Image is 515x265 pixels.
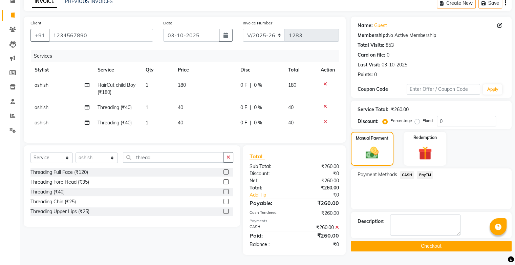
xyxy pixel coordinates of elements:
span: HairCut child Boy (₹180) [98,82,135,95]
label: Date [163,20,172,26]
div: Description: [358,218,385,225]
span: 0 F [240,119,247,126]
span: Payment Methods [358,171,397,178]
label: Manual Payment [356,135,388,141]
span: 40 [288,120,294,126]
span: 180 [178,82,186,88]
div: Threading Fore Head (₹35) [30,179,89,186]
div: Payable: [244,199,294,207]
div: 853 [386,42,394,49]
div: Threading Full Face (₹120) [30,169,88,176]
th: Qty [142,62,174,78]
a: Add Tip [244,191,302,199]
img: _cash.svg [362,145,383,160]
div: Payments [250,218,339,224]
input: Enter Offer / Coupon Code [407,84,480,95]
div: Points: [358,71,373,78]
div: ₹260.00 [294,177,344,184]
th: Action [317,62,339,78]
label: Redemption [413,135,437,141]
div: ₹260.00 [294,163,344,170]
span: 0 % [254,82,262,89]
span: 40 [178,120,183,126]
div: Discount: [358,118,379,125]
div: 0 [374,71,377,78]
th: Service [93,62,142,78]
span: Threading (₹40) [98,120,132,126]
label: Client [30,20,41,26]
div: Membership: [358,32,387,39]
div: ₹260.00 [294,224,344,231]
div: Threading Upper Lips (₹25) [30,208,89,215]
span: 1 [146,82,148,88]
span: Threading (₹40) [98,104,132,110]
label: Invoice Number [243,20,272,26]
div: Cash Tendered: [244,210,294,217]
span: 40 [288,104,294,110]
div: Service Total: [358,106,388,113]
input: Search or Scan [123,152,224,163]
div: Threading (₹40) [30,188,65,196]
span: ashish [35,120,48,126]
th: Price [174,62,236,78]
button: +91 [30,29,49,42]
div: ₹0 [302,191,344,199]
div: Last Visit: [358,61,380,68]
span: 0 F [240,82,247,89]
div: ₹0 [294,170,344,177]
div: Net: [244,177,294,184]
span: | [250,104,251,111]
span: 0 % [254,104,262,111]
div: Balance : [244,241,294,248]
div: ₹260.00 [294,210,344,217]
span: | [250,119,251,126]
img: _gift.svg [414,145,436,162]
span: PayTM [417,171,433,179]
span: 40 [178,104,183,110]
div: 0 [387,52,389,59]
label: Fixed [423,118,433,124]
div: Sub Total: [244,163,294,170]
span: ashish [35,82,48,88]
span: 0 F [240,104,247,111]
th: Total [284,62,317,78]
div: No Active Membership [358,32,505,39]
div: Name: [358,22,373,29]
span: Total [250,153,265,160]
div: Total: [244,184,294,191]
div: Threading Chin (₹25) [30,198,76,205]
span: 1 [146,104,148,110]
span: CASH [400,171,414,179]
span: | [250,82,251,89]
button: Checkout [351,241,512,251]
div: Paid: [244,231,294,240]
button: Apply [483,84,502,95]
input: Search by Name/Mobile/Email/Code [49,29,153,42]
span: 1 [146,120,148,126]
span: 180 [288,82,296,88]
span: ashish [35,104,48,110]
div: Services [31,50,344,62]
div: 03-10-2025 [382,61,407,68]
div: ₹260.00 [294,184,344,191]
label: Percentage [390,118,412,124]
div: ₹260.00 [294,231,344,240]
div: Total Visits: [358,42,384,49]
div: Coupon Code [358,86,407,93]
div: Card on file: [358,52,385,59]
a: Guest [374,22,387,29]
div: Discount: [244,170,294,177]
div: ₹260.00 [294,199,344,207]
div: CASH [244,224,294,231]
div: ₹0 [294,241,344,248]
div: ₹260.00 [391,106,409,113]
span: 0 % [254,119,262,126]
th: Disc [236,62,284,78]
th: Stylist [30,62,93,78]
